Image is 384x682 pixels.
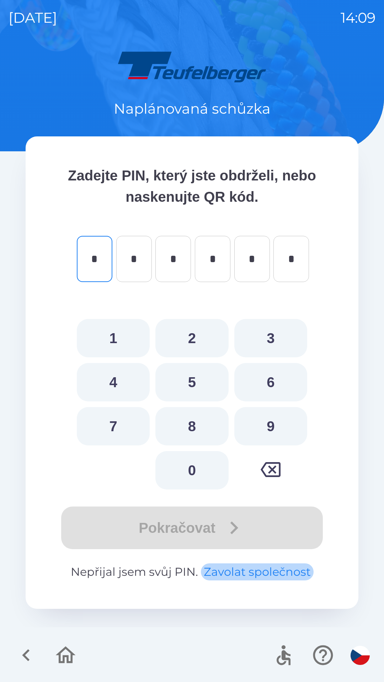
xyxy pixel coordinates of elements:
[114,98,271,119] p: Naplánovaná schůzka
[26,50,358,84] img: Logo
[234,407,307,445] button: 9
[155,407,228,445] button: 8
[54,563,330,580] p: Nepřijal jsem svůj PIN.
[155,451,228,489] button: 0
[77,319,150,357] button: 1
[77,407,150,445] button: 7
[9,7,57,28] p: [DATE]
[201,563,314,580] button: Zavolat společnost
[234,363,307,401] button: 6
[155,319,228,357] button: 2
[234,319,307,357] button: 3
[155,363,228,401] button: 5
[54,165,330,207] p: Zadejte PIN, který jste obdrželi, nebo naskenujte QR kód.
[77,363,150,401] button: 4
[341,7,375,28] p: 14:09
[351,646,370,665] img: cs flag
